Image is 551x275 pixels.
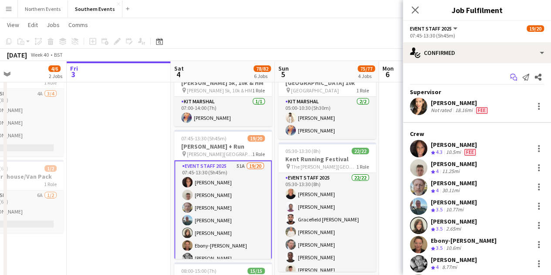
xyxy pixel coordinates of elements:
[28,21,38,29] span: Edit
[410,25,452,32] span: Event Staff 2025
[7,51,27,59] div: [DATE]
[278,143,376,272] app-job-card: 05:30-13:30 (8h)22/22Kent Running Festival The [PERSON_NAME][GEOGRAPHIC_DATA]1 RoleEvent Staff 20...
[410,32,544,39] div: 07:45-13:30 (5h45m)
[254,65,271,72] span: 78/82
[174,65,184,72] span: Sat
[18,0,68,17] button: Northern Events
[278,58,376,139] app-job-card: 05:00-10:30 (5h30m)2/2RT Kit Assistant - [GEOGRAPHIC_DATA] 10k [GEOGRAPHIC_DATA]1 RoleKit Marshal...
[358,73,375,79] div: 4 Jobs
[463,149,477,156] div: Crew has different fees then in role
[356,163,369,170] span: 1 Role
[44,79,57,86] span: 1 Role
[403,4,551,16] h3: Job Fulfilment
[252,87,265,94] span: 1 Role
[173,69,184,79] span: 4
[527,25,544,32] span: 19/20
[29,51,51,58] span: Week 40
[285,148,321,154] span: 05:30-13:30 (8h)
[431,141,477,149] div: [PERSON_NAME]
[403,88,551,96] div: Supervisor
[436,168,439,174] span: 4
[436,149,443,155] span: 4.3
[431,256,477,264] div: [PERSON_NAME]
[464,149,476,156] span: Fee
[431,217,477,225] div: [PERSON_NAME]
[70,65,78,72] span: Fri
[278,65,289,72] span: Sun
[277,69,289,79] span: 5
[247,135,265,142] span: 19/20
[43,19,63,31] a: Jobs
[252,151,265,157] span: 1 Role
[44,181,57,187] span: 1 Role
[49,73,62,79] div: 2 Jobs
[187,151,252,157] span: [PERSON_NAME][GEOGRAPHIC_DATA], [GEOGRAPHIC_DATA], [GEOGRAPHIC_DATA]
[474,107,489,114] div: Crew has different fees then in role
[48,65,61,72] span: 4/6
[174,58,272,126] app-job-card: 07:00-14:00 (7h)1/1RT Kit Assistant - [PERSON_NAME] 5k, 10k & HM [PERSON_NAME] 5k, 10k & HM1 Role...
[410,25,459,32] button: Event Staff 2025
[174,143,272,150] h3: [PERSON_NAME] + Run
[278,97,376,139] app-card-role: Kit Marshal2/205:00-10:30 (5h30m)[PERSON_NAME][PERSON_NAME]
[65,19,91,31] a: Comms
[444,206,465,214] div: 10.77mi
[431,198,477,206] div: [PERSON_NAME]
[181,135,226,142] span: 07:45-13:30 (5h45m)
[68,21,88,29] span: Comms
[453,107,474,114] div: 18.16mi
[476,107,487,114] span: Fee
[54,51,63,58] div: BST
[7,21,19,29] span: View
[3,19,23,31] a: View
[382,65,394,72] span: Mon
[247,268,265,274] span: 15/15
[356,87,369,94] span: 1 Role
[44,165,57,172] span: 1/2
[444,225,463,233] div: 2.65mi
[436,206,443,213] span: 3.5
[187,87,252,94] span: [PERSON_NAME] 5k, 10k & HM
[174,130,272,259] app-job-card: 07:45-13:30 (5h45m)19/20[PERSON_NAME] + Run [PERSON_NAME][GEOGRAPHIC_DATA], [GEOGRAPHIC_DATA], [G...
[440,264,459,271] div: 8.77mi
[174,97,272,126] app-card-role: Kit Marshal1/107:00-14:00 (7h)[PERSON_NAME]
[352,148,369,154] span: 22/22
[444,244,463,252] div: 10.6mi
[436,225,443,232] span: 3.5
[436,187,439,194] span: 4
[68,0,122,17] button: Southern Events
[47,21,60,29] span: Jobs
[431,99,489,107] div: [PERSON_NAME]
[403,42,551,63] div: Confirmed
[278,155,376,163] h3: Kent Running Festival
[291,87,339,94] span: [GEOGRAPHIC_DATA]
[291,163,356,170] span: The [PERSON_NAME][GEOGRAPHIC_DATA]
[436,244,443,251] span: 3.5
[444,149,463,156] div: 10.5mi
[24,19,41,31] a: Edit
[431,107,453,114] div: Not rated
[69,69,78,79] span: 3
[381,69,394,79] span: 6
[440,168,461,175] div: 11.25mi
[436,264,439,270] span: 4
[440,187,461,194] div: 30.11mi
[358,65,375,72] span: 75/77
[431,160,477,168] div: [PERSON_NAME]
[254,73,270,79] div: 6 Jobs
[431,179,477,187] div: [PERSON_NAME]
[431,237,497,244] div: Ebony-[PERSON_NAME]
[181,268,216,274] span: 08:00-15:00 (7h)
[403,130,551,138] div: Crew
